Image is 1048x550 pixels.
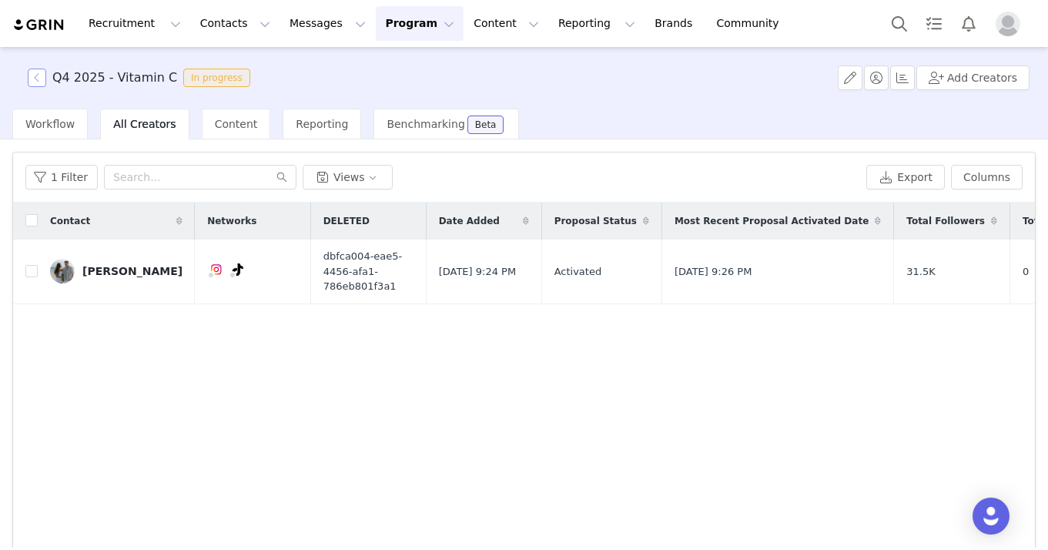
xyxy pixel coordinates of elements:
h3: Q4 2025 - Vitamin C [52,69,177,87]
span: All Creators [113,118,176,130]
span: Contact [50,214,90,228]
span: [DATE] 9:24 PM [439,264,516,280]
button: Recruitment [79,6,190,41]
span: Total Followers [906,214,985,228]
span: Networks [207,214,256,228]
span: [object Object] [28,69,256,87]
a: Community [708,6,795,41]
i: icon: search [276,172,287,183]
input: Search... [104,165,296,189]
button: Views [303,165,393,189]
button: Contacts [191,6,280,41]
span: Reporting [296,118,348,130]
button: Export [866,165,945,189]
img: ae18d686-0398-475b-a3a6-0e2d1257f915.jpg [50,259,75,283]
span: Date Added [439,214,500,228]
img: instagram.svg [210,263,223,276]
button: Profile [986,12,1036,36]
div: Open Intercom Messenger [973,498,1009,535]
span: Activated [554,264,602,280]
button: Program [376,6,464,41]
button: 1 Filter [25,165,98,189]
button: Notifications [952,6,986,41]
span: Workflow [25,118,75,130]
a: Brands [645,6,706,41]
a: Tasks [917,6,951,41]
span: DELETED [323,214,370,228]
img: grin logo [12,18,66,32]
span: dbfca004-eae5-4456-afa1-786eb801f3a1 [323,249,414,294]
button: Messages [280,6,375,41]
span: Most Recent Proposal Activated Date [675,214,869,228]
button: Reporting [549,6,645,41]
div: [PERSON_NAME] [82,265,182,277]
button: Columns [951,165,1023,189]
button: Search [882,6,916,41]
span: Content [215,118,258,130]
button: Add Creators [916,65,1030,90]
a: [PERSON_NAME] [50,259,182,283]
button: Content [464,6,548,41]
span: Proposal Status [554,214,637,228]
span: In progress [183,69,250,87]
img: placeholder-profile.jpg [996,12,1020,36]
span: Benchmarking [387,118,464,130]
span: [DATE] 9:26 PM [675,264,752,280]
div: Beta [475,120,497,129]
